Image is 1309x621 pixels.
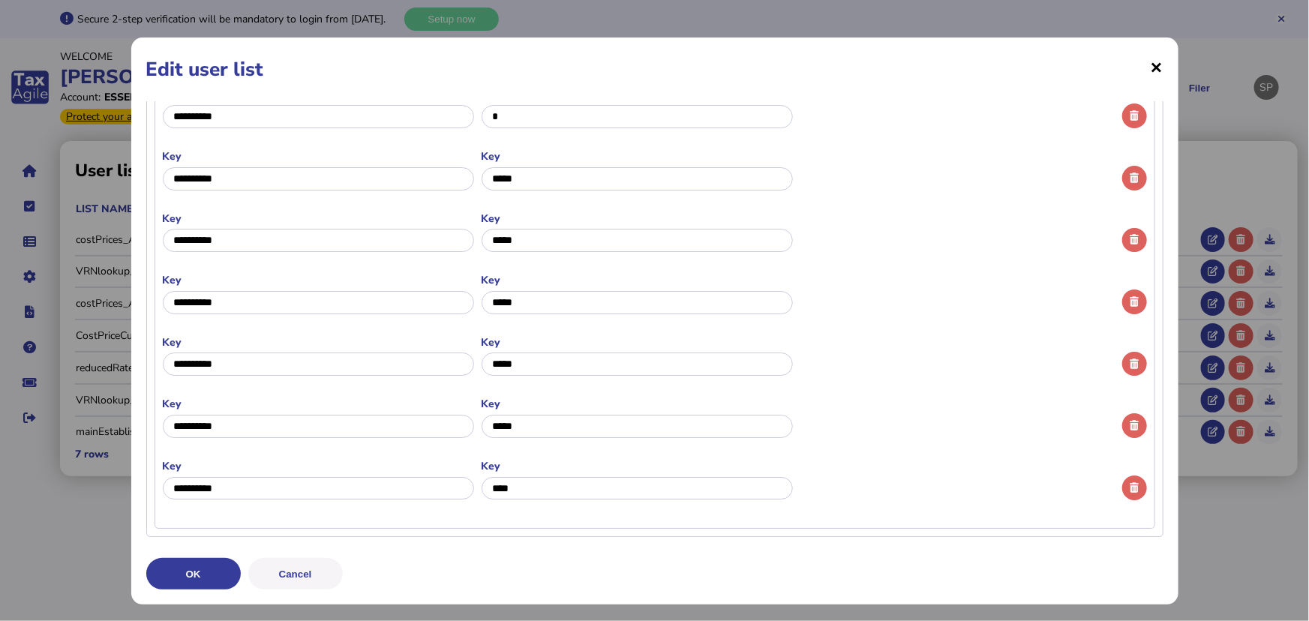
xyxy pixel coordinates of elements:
label: Key [163,273,474,287]
h1: Edit user list [146,56,1163,82]
label: Key [163,459,474,473]
label: Key [163,335,474,349]
label: Key [163,149,474,163]
span: × [1151,52,1163,81]
label: Key [482,335,793,349]
label: Key [163,397,474,411]
label: Key [482,459,793,473]
label: Key [482,397,793,411]
button: OK [146,558,241,589]
label: Key [163,211,474,226]
label: Key [482,211,793,226]
label: Key [482,149,793,163]
button: Cancel [248,558,343,589]
label: Key [482,273,793,287]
